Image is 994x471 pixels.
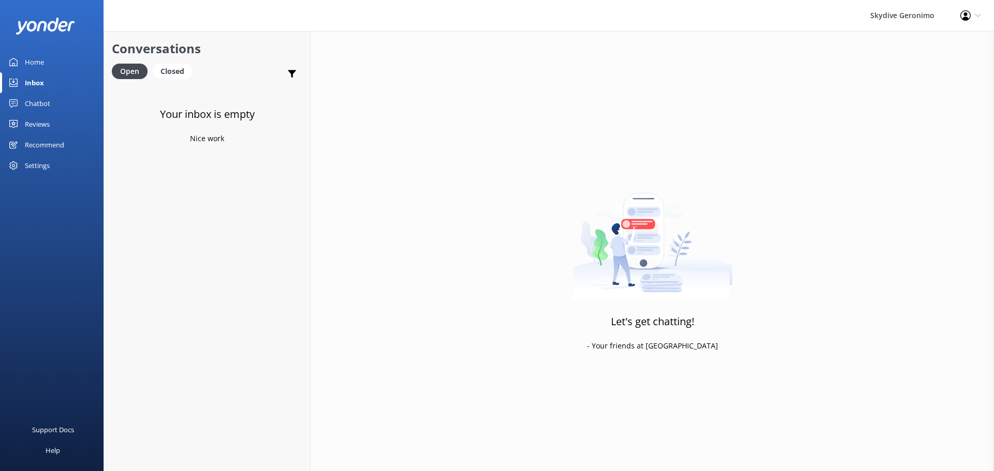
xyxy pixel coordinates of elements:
[153,65,197,77] a: Closed
[25,93,50,114] div: Chatbot
[16,18,75,35] img: yonder-white-logo.png
[25,114,50,134] div: Reviews
[611,313,694,330] h3: Let's get chatting!
[25,155,50,176] div: Settings
[112,64,148,79] div: Open
[25,134,64,155] div: Recommend
[190,133,224,144] p: Nice work
[46,440,60,461] div: Help
[25,72,44,93] div: Inbox
[153,64,192,79] div: Closed
[32,419,74,440] div: Support Docs
[573,171,733,300] img: artwork of a man stealing a conversation from at giant smartphone
[160,106,255,123] h3: Your inbox is empty
[112,39,302,58] h2: Conversations
[25,52,44,72] div: Home
[112,65,153,77] a: Open
[587,340,718,352] p: - Your friends at [GEOGRAPHIC_DATA]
